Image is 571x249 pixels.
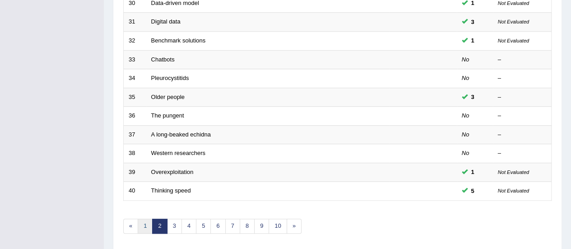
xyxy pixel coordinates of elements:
[196,219,211,234] a: 5
[225,219,240,234] a: 7
[151,150,205,156] a: Western researchers
[498,169,529,175] small: Not Evaluated
[498,0,529,6] small: Not Evaluated
[181,219,196,234] a: 4
[151,187,191,194] a: Thinking speed
[462,150,469,156] em: No
[468,36,478,45] span: You can still take this question
[167,219,182,234] a: 3
[124,107,146,126] td: 36
[498,74,547,83] div: –
[498,149,547,158] div: –
[498,38,529,43] small: Not Evaluated
[269,219,287,234] a: 10
[124,163,146,182] td: 39
[462,131,469,138] em: No
[124,88,146,107] td: 35
[151,75,189,81] a: Pleurocystitids
[287,219,302,234] a: »
[124,31,146,50] td: 32
[151,94,185,100] a: Older people
[138,219,153,234] a: 1
[498,131,547,139] div: –
[498,19,529,24] small: Not Evaluated
[124,144,146,163] td: 38
[124,182,146,201] td: 40
[468,167,478,177] span: You can still take this question
[498,188,529,193] small: Not Evaluated
[152,219,167,234] a: 2
[124,69,146,88] td: 34
[151,112,184,119] a: The pungent
[498,93,547,102] div: –
[468,92,478,102] span: You can still take this question
[468,17,478,27] span: You can still take this question
[498,56,547,64] div: –
[498,112,547,120] div: –
[240,219,255,234] a: 8
[123,219,138,234] a: «
[151,131,211,138] a: A long-beaked echidna
[124,125,146,144] td: 37
[210,219,225,234] a: 6
[151,18,181,25] a: Digital data
[254,219,269,234] a: 9
[468,186,478,196] span: You can still take this question
[462,56,469,63] em: No
[124,13,146,32] td: 31
[462,75,469,81] em: No
[462,112,469,119] em: No
[151,37,206,44] a: Benchmark solutions
[151,56,175,63] a: Chatbots
[151,169,194,175] a: Overexploitation
[124,50,146,69] td: 33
